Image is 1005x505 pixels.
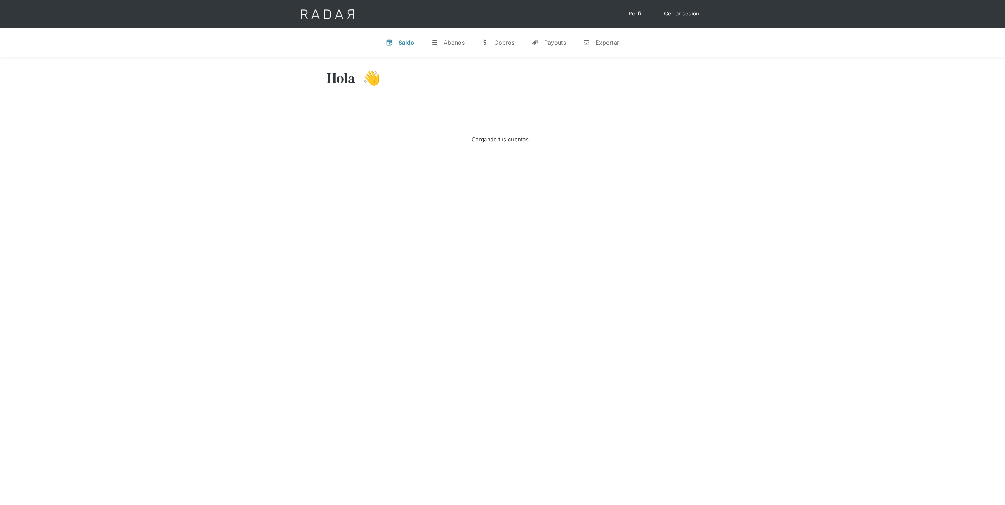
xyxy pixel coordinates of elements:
div: Payouts [544,39,566,46]
h3: Hola [327,69,356,87]
div: Cobros [494,39,515,46]
a: Perfil [622,7,650,21]
div: v [386,39,393,46]
div: t [431,39,438,46]
div: Saldo [399,39,414,46]
a: Cerrar sesión [657,7,707,21]
div: Cargando tus cuentas... [472,136,533,144]
div: y [532,39,539,46]
h3: 👋 [356,69,380,87]
div: Abonos [444,39,465,46]
div: Exportar [596,39,619,46]
div: w [482,39,489,46]
div: n [583,39,590,46]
